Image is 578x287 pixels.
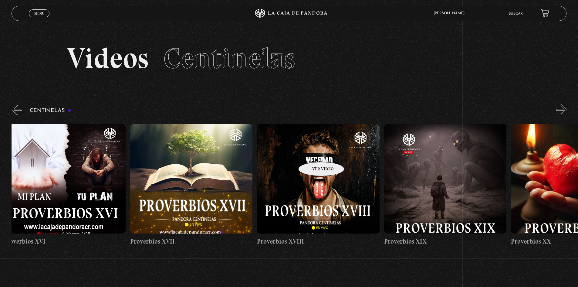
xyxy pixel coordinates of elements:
[12,104,22,115] button: Previous
[431,12,471,15] span: [PERSON_NAME]
[164,41,295,76] span: Centinelas
[257,120,379,251] a: Proverbios XVIII
[130,237,252,246] h4: Proverbios XVII
[541,9,549,17] a: View your shopping cart
[130,120,252,251] a: Proverbios XVII
[30,108,71,114] h3: Centinelas
[384,237,506,246] h4: Proverbios XIX
[32,17,46,21] span: Cerrar
[257,237,379,246] h4: Proverbios XVIII
[67,44,511,73] h2: Videos
[34,12,44,15] span: Menu
[556,104,567,115] button: Next
[509,12,523,15] a: Buscar
[3,120,126,251] a: Proverbios XVI
[384,120,506,251] a: Proverbios XIX
[3,237,126,246] h4: Proverbios XVI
